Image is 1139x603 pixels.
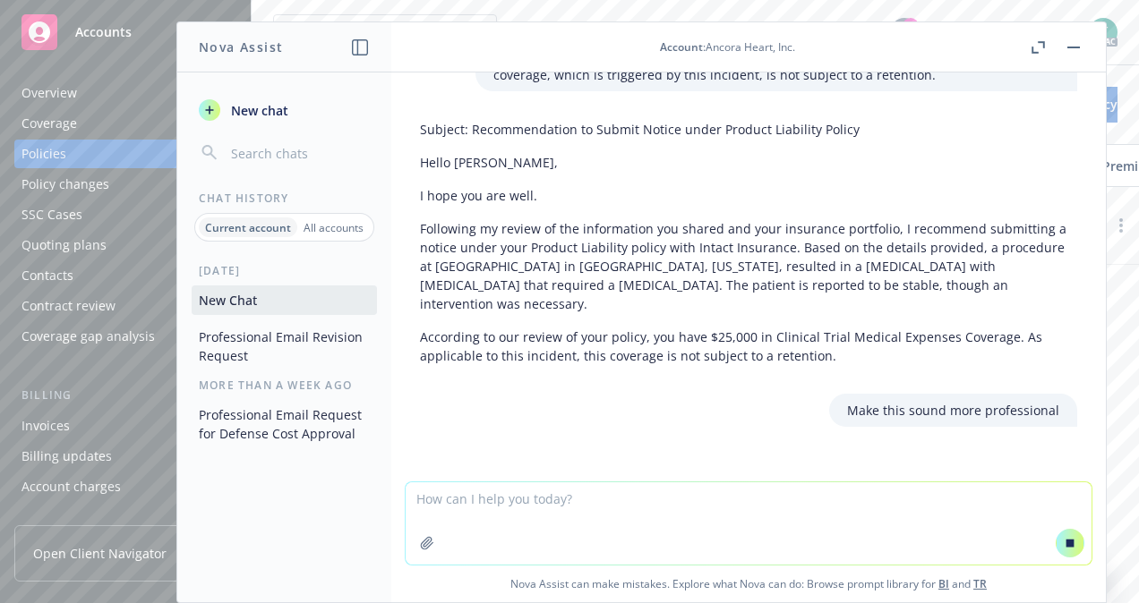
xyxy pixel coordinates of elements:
div: Coverage [21,109,77,138]
a: Policies [14,140,236,168]
p: Hello [PERSON_NAME], [420,153,1077,172]
span: Accounts [75,25,132,39]
p: I hope you are well. [420,186,1077,205]
div: Policy changes [21,170,109,199]
div: Overview [21,79,77,107]
div: Billing updates [21,442,112,471]
div: More than a week ago [177,378,391,393]
a: Account charges [14,472,236,501]
h1: Nova Assist [199,38,283,56]
a: Policy changes [14,170,236,199]
a: Coverage gap analysis [14,322,236,351]
div: Installment plans [21,503,126,531]
p: All accounts [304,220,364,235]
p: Make this sound more professional [847,401,1059,420]
a: SSC Cases [14,200,236,229]
a: Contacts [14,261,236,290]
a: Switch app [1048,14,1083,50]
div: Policies [21,140,66,168]
div: Invoices [21,412,70,440]
p: Current account [205,220,291,235]
a: Invoices [14,412,236,440]
div: Contacts [21,261,73,290]
span: New chat [227,101,288,120]
button: Ancora Heart, Inc. [273,14,497,50]
button: New Chat [192,285,377,315]
span: Open Client Navigator [33,544,167,563]
a: Contract review [14,292,236,320]
button: New chat [192,94,377,126]
button: Professional Email Request for Defense Cost Approval [192,400,377,448]
p: Following my review of the information you shared and your insurance portfolio, I recommend submi... [420,219,1077,313]
div: [DATE] [177,263,391,278]
a: Quoting plans [14,231,236,259]
div: : Ancora Heart, Inc. [660,39,795,55]
a: Accounts [14,7,236,57]
p: Subject: Recommendation to Submit Notice under Product Liability Policy [420,120,1077,139]
div: Billing [14,386,236,404]
div: SSC Cases [21,200,82,229]
a: Stop snowing [924,14,960,50]
a: TR [973,576,987,591]
div: Contract review [21,292,116,320]
input: Search chats [227,140,370,166]
a: Coverage [14,109,236,138]
button: Professional Email Revision Request [192,322,377,370]
a: Overview [14,79,236,107]
a: Billing updates [14,442,236,471]
div: 99+ [903,18,919,34]
p: According to our review of your policy, you have $25,000 in Clinical Trial Medical Expenses Cover... [420,327,1077,365]
div: Quoting plans [21,231,107,259]
a: BI [938,576,949,591]
div: Chat History [177,191,391,206]
img: photo [1089,18,1118,47]
span: Nova Assist can make mistakes. Explore what Nova can do: Browse prompt library for and [398,565,1099,602]
a: Report a Bug [965,14,1001,50]
a: more [1110,215,1132,236]
span: Account [660,39,703,55]
div: Coverage gap analysis [21,322,155,351]
div: Account charges [21,472,121,501]
a: Installment plans [14,503,236,531]
a: Search [1006,14,1042,50]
